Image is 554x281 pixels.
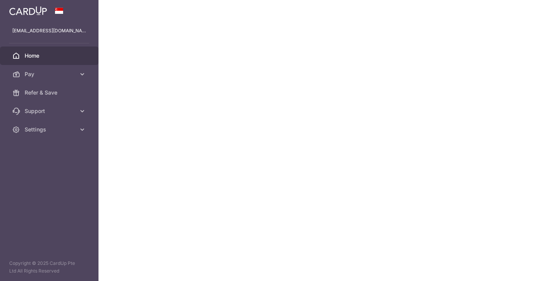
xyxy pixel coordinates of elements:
span: Pay [25,70,75,78]
span: Support [25,107,75,115]
span: Home [25,52,75,60]
img: CardUp [9,6,47,15]
span: Refer & Save [25,89,75,96]
span: Settings [25,126,75,133]
p: lukesiah@gmail.com [12,27,86,35]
